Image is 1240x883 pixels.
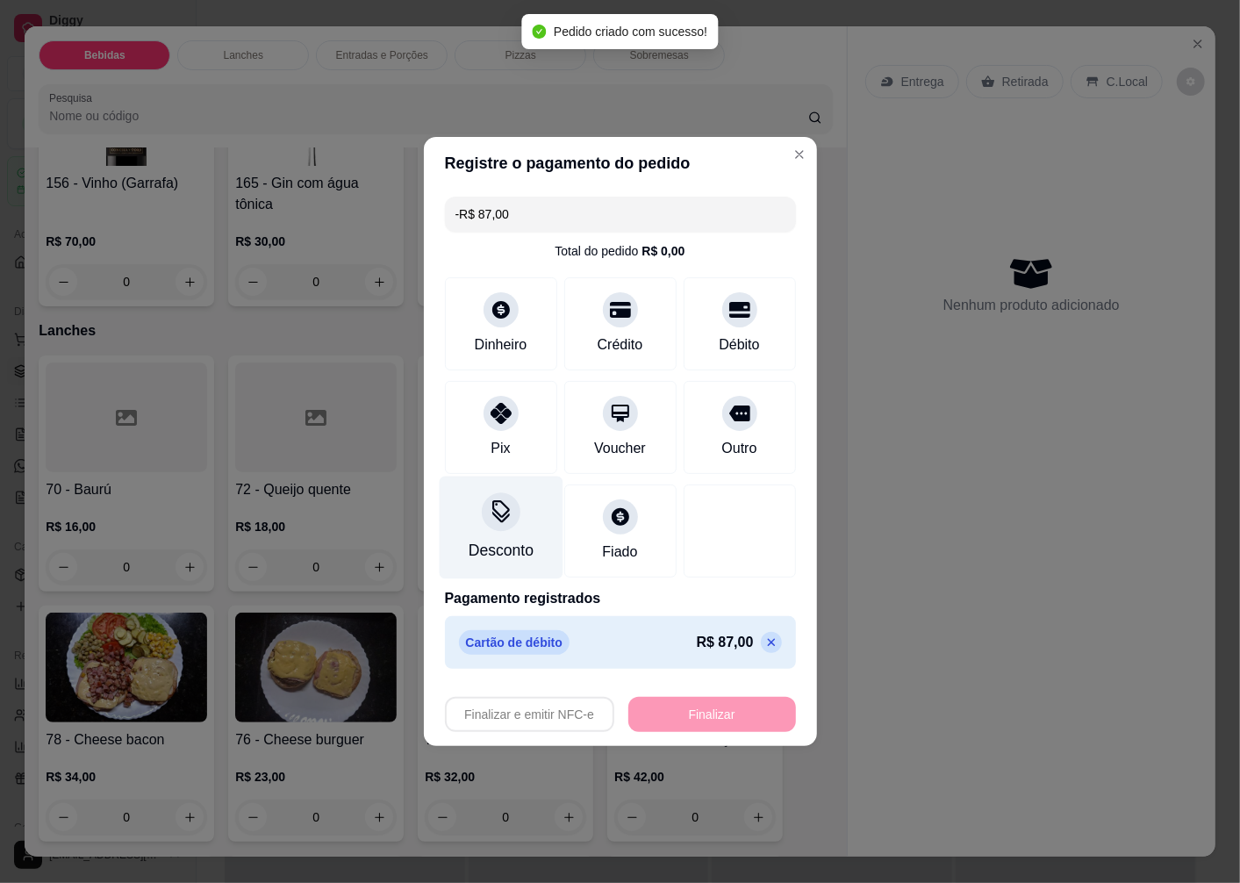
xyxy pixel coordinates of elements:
[468,539,533,562] div: Desconto
[785,140,814,169] button: Close
[533,25,547,39] span: check-circle
[455,197,785,232] input: Ex.: hambúrguer de cordeiro
[594,438,646,459] div: Voucher
[719,334,759,355] div: Débito
[424,137,817,190] header: Registre o pagamento do pedido
[459,630,570,655] p: Cartão de débito
[602,542,637,563] div: Fiado
[554,25,707,39] span: Pedido criado com sucesso!
[721,438,756,459] div: Outro
[555,242,685,260] div: Total do pedido
[598,334,643,355] div: Crédito
[475,334,527,355] div: Dinheiro
[697,632,754,653] p: R$ 87,00
[491,438,510,459] div: Pix
[642,242,685,260] div: R$ 0,00
[445,588,796,609] p: Pagamento registrados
